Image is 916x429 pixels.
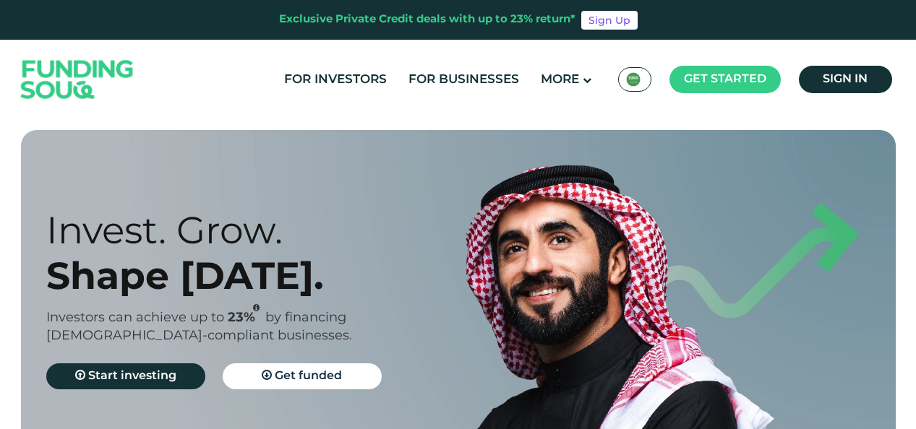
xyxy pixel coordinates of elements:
[7,43,148,116] img: Logo
[46,311,224,324] span: Investors can achieve up to
[228,311,265,324] span: 23%
[281,68,390,92] a: For Investors
[823,74,868,84] span: Sign in
[46,253,484,298] div: Shape [DATE].
[581,11,638,30] a: Sign Up
[46,207,484,253] div: Invest. Grow.
[405,68,523,92] a: For Businesses
[275,370,342,381] span: Get funded
[799,66,892,93] a: Sign in
[46,311,352,342] span: by financing [DEMOGRAPHIC_DATA]-compliant businesses.
[684,74,766,84] span: Get started
[626,72,641,87] img: SA Flag
[279,12,575,28] div: Exclusive Private Credit deals with up to 23% return*
[253,304,260,312] i: 23% IRR (expected) ~ 15% Net yield (expected)
[223,363,382,389] a: Get funded
[46,363,205,389] a: Start investing
[88,370,176,381] span: Start investing
[541,74,579,86] span: More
